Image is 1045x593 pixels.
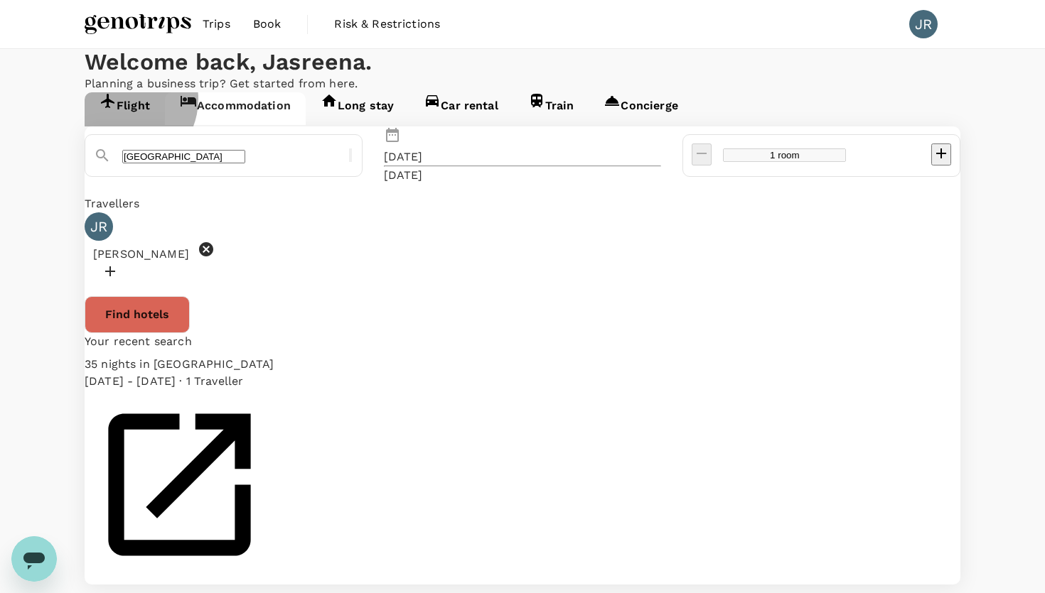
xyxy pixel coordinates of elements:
[253,16,282,33] span: Book
[931,143,951,165] button: decrease
[85,247,198,261] span: [PERSON_NAME]
[85,195,960,212] div: Travellers
[11,536,57,582] iframe: Button to launch messaging window
[909,10,938,38] div: JR
[692,143,712,165] button: decrease
[85,92,165,125] a: Flight
[334,16,440,33] span: Risk & Restrictions
[85,9,191,40] img: Genotrips - ALL
[352,154,355,157] button: Open
[85,49,960,75] div: Welcome back , Jasreena .
[203,16,230,33] span: Trips
[122,150,245,163] input: Search cities, hotels, work locations
[513,92,589,125] a: Train
[165,92,306,125] a: Accommodation
[349,148,352,162] button: Clear
[85,333,960,350] p: Your recent search
[85,296,190,333] button: Find hotels
[723,148,846,162] input: Add rooms
[85,373,274,390] div: [DATE] - [DATE] · 1 Traveller
[409,92,513,125] a: Car rental
[306,92,409,125] a: Long stay
[85,212,113,241] div: JR
[85,356,274,373] div: 35 nights in [GEOGRAPHIC_DATA]
[85,75,960,92] p: Planning a business trip? Get started from here.
[384,148,423,165] div: [DATE]
[384,167,423,184] div: [DATE]
[589,92,692,125] a: Concierge
[85,212,960,263] div: JR[PERSON_NAME]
